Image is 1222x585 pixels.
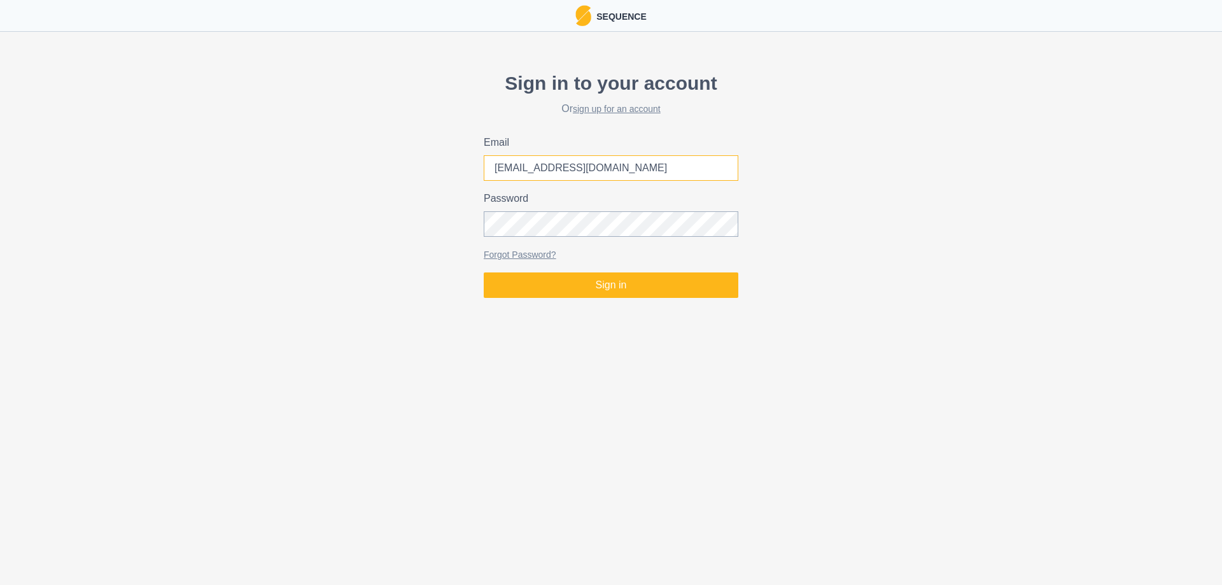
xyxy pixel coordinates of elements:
[591,8,647,24] p: Sequence
[575,5,591,26] img: Logo
[484,69,738,97] p: Sign in to your account
[484,272,738,298] button: Sign in
[573,104,661,114] a: sign up for an account
[484,250,556,260] a: Forgot Password?
[484,135,731,150] label: Email
[575,5,647,26] a: LogoSequence
[484,191,731,206] label: Password
[484,102,738,115] h2: Or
